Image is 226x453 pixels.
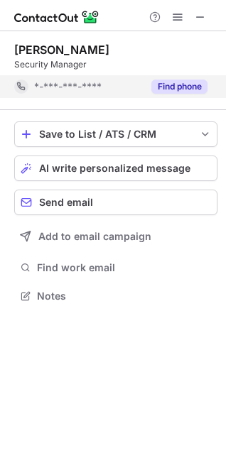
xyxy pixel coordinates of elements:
[14,258,217,278] button: Find work email
[38,231,151,242] span: Add to email campaign
[14,121,217,147] button: save-profile-one-click
[39,129,193,140] div: Save to List / ATS / CRM
[39,197,93,208] span: Send email
[14,224,217,249] button: Add to email campaign
[14,286,217,306] button: Notes
[14,43,109,57] div: [PERSON_NAME]
[14,155,217,181] button: AI write personalized message
[37,261,212,274] span: Find work email
[37,290,212,302] span: Notes
[14,58,217,71] div: Security Manager
[14,190,217,215] button: Send email
[39,163,190,174] span: AI write personalized message
[14,9,99,26] img: ContactOut v5.3.10
[151,80,208,94] button: Reveal Button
